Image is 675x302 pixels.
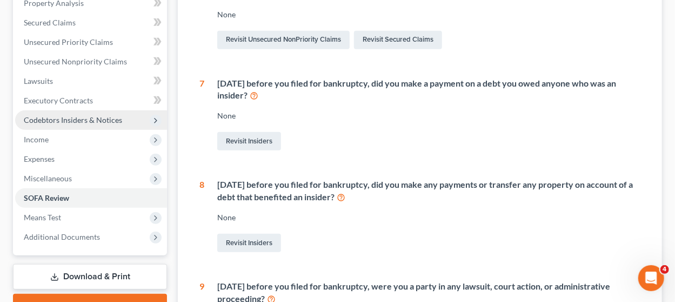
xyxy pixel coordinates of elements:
[15,188,167,208] a: SOFA Review
[217,179,640,203] div: [DATE] before you filed for bankruptcy, did you make any payments or transfer any property on acc...
[24,18,76,27] span: Secured Claims
[199,179,204,254] div: 8
[217,31,350,49] a: Revisit Unsecured NonPriority Claims
[199,77,204,153] div: 7
[15,13,167,32] a: Secured Claims
[15,71,167,91] a: Lawsuits
[24,213,61,222] span: Means Test
[15,91,167,110] a: Executory Contracts
[15,52,167,71] a: Unsecured Nonpriority Claims
[217,132,281,150] a: Revisit Insiders
[354,31,442,49] a: Revisit Secured Claims
[217,77,640,102] div: [DATE] before you filed for bankruptcy, did you make a payment on a debt you owed anyone who was ...
[217,110,640,121] div: None
[660,265,669,274] span: 4
[217,234,281,252] a: Revisit Insiders
[13,264,167,290] a: Download & Print
[24,37,113,47] span: Unsecured Priority Claims
[15,32,167,52] a: Unsecured Priority Claims
[217,9,640,20] div: None
[24,232,100,241] span: Additional Documents
[24,154,55,163] span: Expenses
[24,115,122,124] span: Codebtors Insiders & Notices
[24,57,127,66] span: Unsecured Nonpriority Claims
[24,76,53,86] span: Lawsuits
[638,265,664,291] iframe: Intercom live chat
[24,135,49,144] span: Income
[217,212,640,223] div: None
[24,193,69,202] span: SOFA Review
[24,174,72,183] span: Miscellaneous
[24,96,93,105] span: Executory Contracts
